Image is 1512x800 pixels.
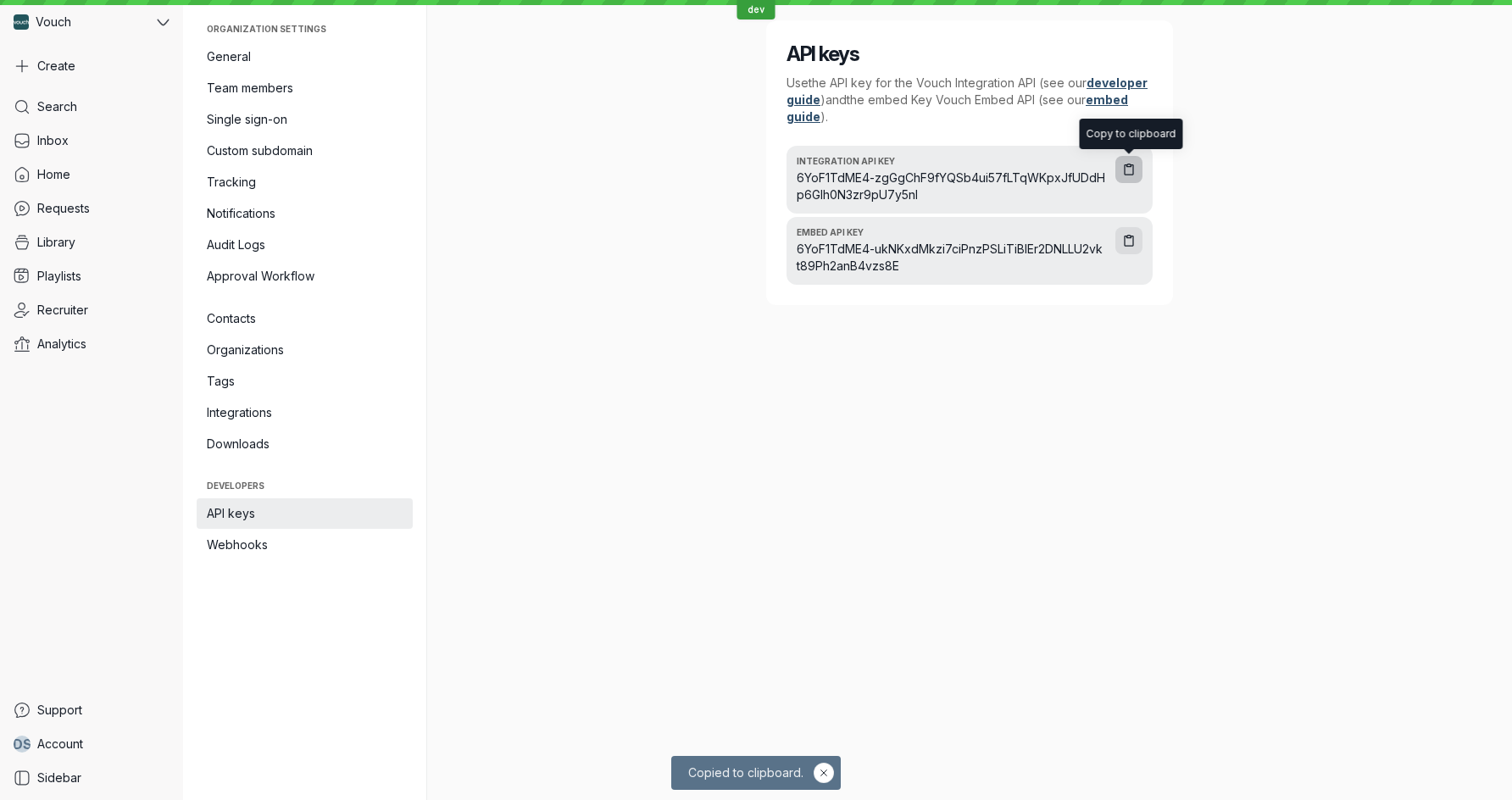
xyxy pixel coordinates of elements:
[207,142,403,159] span: Custom subdomain
[7,295,176,325] a: Recruiter
[207,404,403,421] span: Integrations
[37,132,69,149] span: Inbox
[37,336,86,353] span: Analytics
[13,736,23,753] span: D
[7,227,176,258] a: Library
[685,764,814,781] span: Copied to clipboard.
[197,198,413,229] a: Notifications
[7,7,176,37] button: Vouch avatarVouch
[787,75,1153,125] p: Use the API key for the Vouch Integration API (see our ) and the embed Key Vouch Embed API (see o...
[7,51,176,81] button: Create
[37,234,75,251] span: Library
[7,261,176,292] a: Playlists
[814,763,834,783] button: Hide notification
[197,498,413,529] a: API keys
[7,193,176,224] a: Requests
[207,310,403,327] span: Contacts
[207,436,403,453] span: Downloads
[207,505,403,522] span: API keys
[7,763,176,793] a: Sidebar
[197,42,413,72] a: General
[787,41,1153,68] h2: API keys
[37,166,70,183] span: Home
[23,736,32,753] span: S
[197,303,413,334] a: Contacts
[207,373,403,390] span: Tags
[207,536,403,553] span: Webhooks
[207,205,403,222] span: Notifications
[37,302,88,319] span: Recruiter
[197,366,413,397] a: Tags
[37,268,81,285] span: Playlists
[207,236,403,253] span: Audit Logs
[197,230,413,260] a: Audit Logs
[7,125,176,156] a: Inbox
[36,14,71,31] span: Vouch
[797,227,1105,237] span: Embed API key
[1115,227,1142,254] button: Copy to clipboard
[7,7,153,37] div: Vouch
[7,329,176,359] a: Analytics
[197,136,413,166] a: Custom subdomain
[197,530,413,560] a: Webhooks
[207,48,403,65] span: General
[197,397,413,428] a: Integrations
[797,169,1105,203] span: 6YoF1TdME4-zgGgChF9fYQSb4ui57fLTqWKpxJfUDdHp6Glh0N3zr9pU7y5nl
[7,159,176,190] a: Home
[207,111,403,128] span: Single sign-on
[207,268,403,285] span: Approval Workflow
[197,261,413,292] a: Approval Workflow
[37,58,75,75] span: Create
[207,342,403,358] span: Organizations
[7,92,176,122] a: Search
[207,174,403,191] span: Tracking
[197,429,413,459] a: Downloads
[197,73,413,103] a: Team members
[797,241,1105,275] span: 6YoF1TdME4-ukNKxdMkzi7ciPnzPSLiTiBIEr2DNLLU2vkt89Ph2anB4vzs8E
[207,80,403,97] span: Team members
[197,104,413,135] a: Single sign-on
[14,14,29,30] img: Vouch avatar
[207,481,403,491] span: Developers
[1087,125,1176,142] div: Copy to clipboard
[197,335,413,365] a: Organizations
[797,156,1105,166] span: Integration API key
[37,769,81,786] span: Sidebar
[37,736,83,753] span: Account
[37,200,90,217] span: Requests
[37,702,82,719] span: Support
[207,24,403,34] span: Organization settings
[197,167,413,197] a: Tracking
[7,695,176,725] a: Support
[37,98,77,115] span: Search
[7,729,176,759] a: DSAccount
